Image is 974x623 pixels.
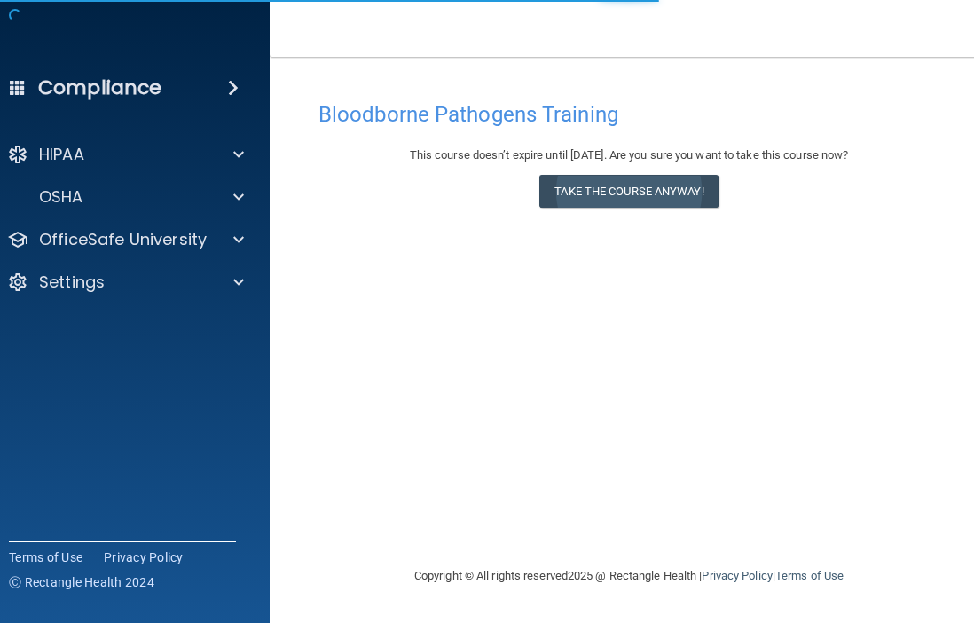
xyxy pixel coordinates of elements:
a: Terms of Use [9,548,82,566]
p: Settings [39,272,105,293]
img: PMB logo [7,19,248,54]
a: Privacy Policy [702,569,772,582]
h4: Compliance [38,75,161,100]
a: OSHA [7,186,244,208]
a: Settings [7,272,244,293]
h4: Bloodborne Pathogens Training [318,103,939,126]
a: OfficeSafe University [7,229,244,250]
p: HIPAA [39,144,84,165]
p: OfficeSafe University [39,229,207,250]
a: Privacy Policy [104,548,184,566]
a: HIPAA [7,144,244,165]
div: Copyright © All rights reserved 2025 @ Rectangle Health | | [305,548,953,604]
span: Ⓒ Rectangle Health 2024 [9,573,154,591]
a: Terms of Use [775,569,844,582]
button: Take the course anyway! [539,175,718,208]
p: OSHA [39,186,83,208]
div: This course doesn’t expire until [DATE]. Are you sure you want to take this course now? [318,145,939,166]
